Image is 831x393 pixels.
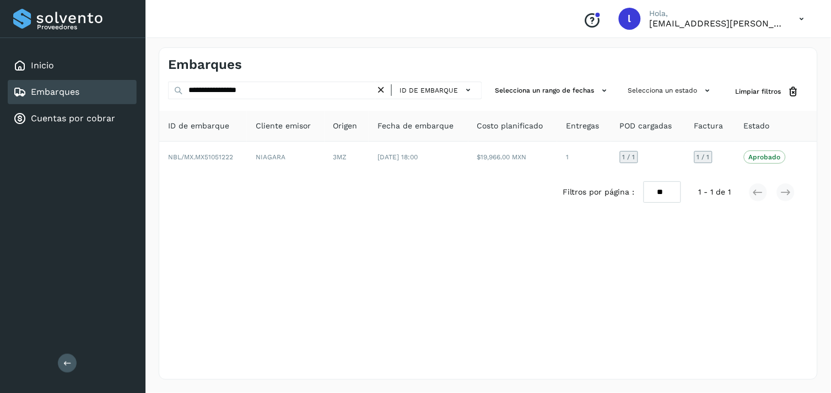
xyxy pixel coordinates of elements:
span: Costo planificado [477,120,543,132]
span: Limpiar filtros [736,87,781,96]
a: Cuentas por cobrar [31,113,115,123]
span: Estado [744,120,770,132]
span: 1 / 1 [697,154,710,160]
span: Factura [694,120,724,132]
span: Fecha de embarque [377,120,454,132]
td: NIAGARA [247,142,324,173]
span: Origen [333,120,358,132]
span: 1 / 1 [623,154,635,160]
span: ID de embarque [168,120,229,132]
div: Embarques [8,80,137,104]
button: Selecciona un estado [624,82,718,100]
span: [DATE] 18:00 [377,153,418,161]
td: 1 [557,142,611,173]
p: Proveedores [37,23,132,31]
a: Embarques [31,87,79,97]
p: Hola, [650,9,782,18]
div: Cuentas por cobrar [8,106,137,131]
div: Inicio [8,53,137,78]
span: ID de embarque [400,85,458,95]
td: $19,966.00 MXN [468,142,557,173]
span: NBL/MX.MX51051222 [168,153,233,161]
button: Limpiar filtros [727,82,808,102]
span: Entregas [566,120,599,132]
a: Inicio [31,60,54,71]
button: Selecciona un rango de fechas [491,82,615,100]
p: lauraamalia.castillo@xpertal.com [650,18,782,29]
td: 3MZ [325,142,369,173]
span: POD cargadas [620,120,672,132]
button: ID de embarque [396,82,477,98]
p: Aprobado [749,153,781,161]
span: Cliente emisor [256,120,311,132]
h4: Embarques [168,57,242,73]
span: Filtros por página : [563,186,635,198]
span: 1 - 1 de 1 [699,186,731,198]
